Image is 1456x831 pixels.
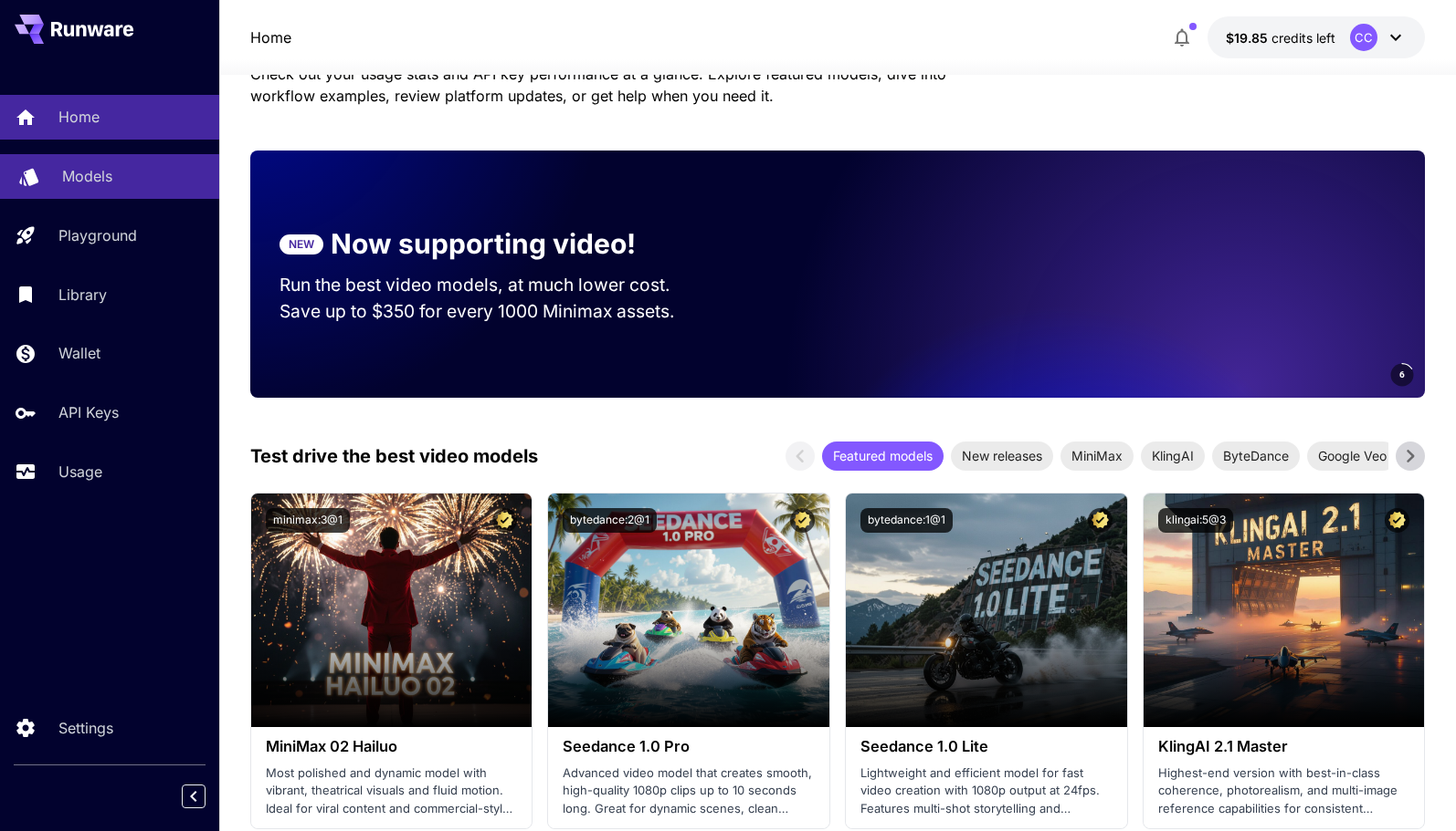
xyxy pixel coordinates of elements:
p: Run the best video models, at much lower cost. [280,272,705,298]
div: KlingAI [1141,441,1205,471]
div: CC [1350,24,1377,51]
span: MiniMax [1060,446,1134,465]
p: Save up to $350 for every 1000 Minimax assets. [280,298,705,325]
div: ByteDance [1212,441,1300,471]
button: Certified Model – Vetted for best performance and includes a commercial license. [1088,508,1113,533]
p: Now supporting video! [331,223,636,265]
span: $19.85 [1226,30,1271,46]
img: alt [251,493,533,727]
img: alt [846,493,1127,727]
p: Test drive the best video models [250,442,538,470]
span: credits left [1271,30,1335,46]
nav: breadcrumb [250,26,291,48]
div: MiniMax [1060,441,1134,471]
h3: MiniMax 02 Hailuo [266,738,518,755]
p: Lightweight and efficient model for fast video creation with 1080p output at 24fps. Features mult... [860,764,1113,818]
h3: Seedance 1.0 Pro [563,738,815,755]
p: Models [62,165,112,187]
span: New releases [951,446,1053,465]
img: alt [548,493,829,727]
span: Featured models [822,446,944,465]
button: $19.84619CC [1208,16,1425,58]
p: Highest-end version with best-in-class coherence, photorealism, and multi-image reference capabil... [1158,764,1410,818]
div: Google Veo [1307,441,1398,471]
div: Collapse sidebar [195,780,219,813]
span: ByteDance [1212,446,1300,465]
button: Collapse sidebar [182,784,206,808]
p: Usage [58,461,102,483]
button: bytedance:2@1 [563,508,657,533]
span: Google Veo [1307,446,1398,465]
p: Advanced video model that creates smooth, high-quality 1080p clips up to 10 seconds long. Great f... [563,764,815,818]
p: Wallet [58,342,100,364]
a: Home [250,26,291,48]
div: $19.84619 [1226,28,1335,47]
p: API Keys [58,401,119,423]
p: NEW [289,236,314,253]
span: KlingAI [1141,446,1205,465]
h3: Seedance 1.0 Lite [860,738,1113,755]
p: Home [58,106,100,128]
p: Library [58,284,107,306]
p: Most polished and dynamic model with vibrant, theatrical visuals and fluid motion. Ideal for vira... [266,764,518,818]
img: alt [1144,493,1425,727]
div: Featured models [822,441,944,471]
button: Certified Model – Vetted for best performance and includes a commercial license. [492,508,517,533]
span: 6 [1399,368,1405,381]
h3: KlingAI 2.1 Master [1158,738,1410,755]
p: Playground [58,224,137,246]
p: Settings [58,717,113,739]
div: New releases [951,441,1053,471]
button: klingai:5@3 [1158,508,1233,533]
button: bytedance:1@1 [860,508,953,533]
button: minimax:3@1 [266,508,350,533]
button: Certified Model – Vetted for best performance and includes a commercial license. [1385,508,1409,533]
button: Certified Model – Vetted for best performance and includes a commercial license. [790,508,815,533]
